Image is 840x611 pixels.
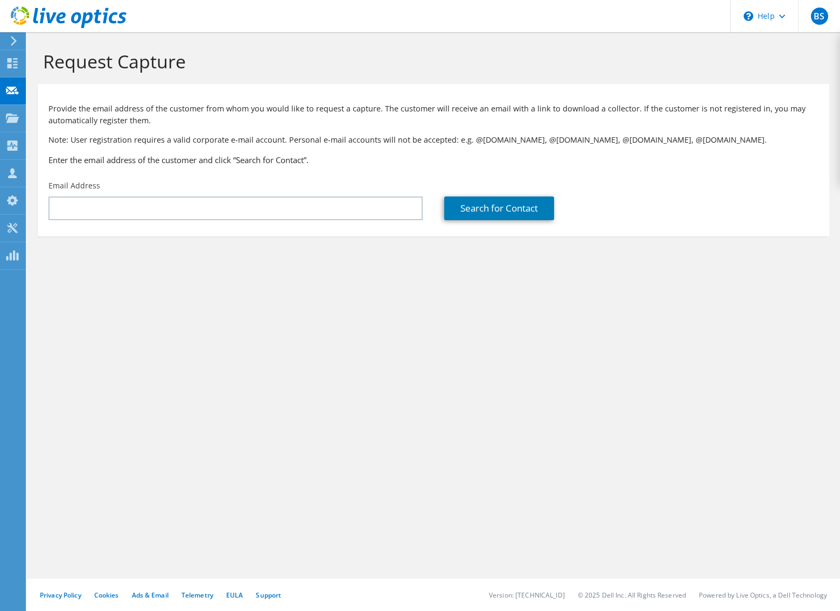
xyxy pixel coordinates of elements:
[744,11,753,21] svg: \n
[444,196,554,220] a: Search for Contact
[578,591,686,600] li: © 2025 Dell Inc. All Rights Reserved
[48,134,818,146] p: Note: User registration requires a valid corporate e-mail account. Personal e-mail accounts will ...
[48,103,818,127] p: Provide the email address of the customer from whom you would like to request a capture. The cust...
[489,591,565,600] li: Version: [TECHNICAL_ID]
[256,591,281,600] a: Support
[40,591,81,600] a: Privacy Policy
[811,8,828,25] span: BS
[132,591,169,600] a: Ads & Email
[48,154,818,166] h3: Enter the email address of the customer and click “Search for Contact”.
[699,591,827,600] li: Powered by Live Optics, a Dell Technology
[181,591,213,600] a: Telemetry
[226,591,243,600] a: EULA
[48,180,100,191] label: Email Address
[94,591,119,600] a: Cookies
[43,50,818,73] h1: Request Capture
